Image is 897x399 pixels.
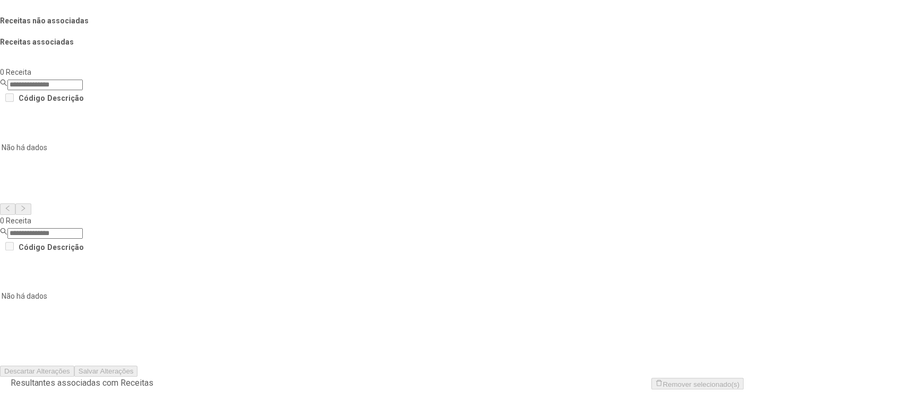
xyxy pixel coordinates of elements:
[79,367,134,375] span: Salvar Alterações
[2,142,343,153] p: Não há dados
[4,367,70,375] span: Descartar Alterações
[2,290,343,302] p: Não há dados
[651,378,744,389] button: Remover selecionado(s)
[47,240,84,254] th: Descrição
[663,380,739,388] span: Remover selecionado(s)
[74,366,138,377] button: Salvar Alterações
[18,240,46,254] th: Código
[11,378,153,388] span: Resultantes associadas com Receitas
[18,91,46,106] th: Código
[47,91,84,106] th: Descrição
